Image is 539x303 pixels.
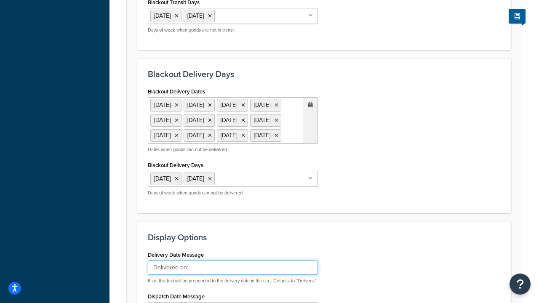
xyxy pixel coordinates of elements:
span: [DATE] [187,174,204,183]
label: Blackout Delivery Dates [148,88,205,95]
li: [DATE] [250,129,281,142]
li: [DATE] [150,129,181,142]
li: [DATE] [150,99,181,112]
p: Days of week when goods are not in transit [148,27,318,33]
label: Dispatch Date Message [148,293,205,300]
li: [DATE] [250,114,281,127]
span: [DATE] [187,11,204,20]
input: Delivers: [148,260,318,275]
li: [DATE] [184,114,215,127]
li: [DATE] [150,114,181,127]
li: [DATE] [250,99,281,112]
li: [DATE] [217,129,248,142]
li: [DATE] [184,129,215,142]
p: Days of week when goods can not be delivered [148,190,318,196]
span: [DATE] [154,11,171,20]
p: Dates when goods can not be delivered [148,146,318,153]
li: [DATE] [184,99,215,112]
button: Open Resource Center [510,274,531,295]
label: Blackout Delivery Days [148,162,203,168]
h3: Blackout Delivery Days [148,69,501,79]
button: Show Help Docs [509,9,526,24]
span: [DATE] [154,174,171,183]
h3: Display Options [148,233,501,242]
p: If set this text will be prepended to the delivery date in the cart. Defaults to "Delivers:" [148,278,318,284]
li: [DATE] [217,99,248,112]
label: Delivery Date Message [148,252,204,258]
li: [DATE] [217,114,248,127]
